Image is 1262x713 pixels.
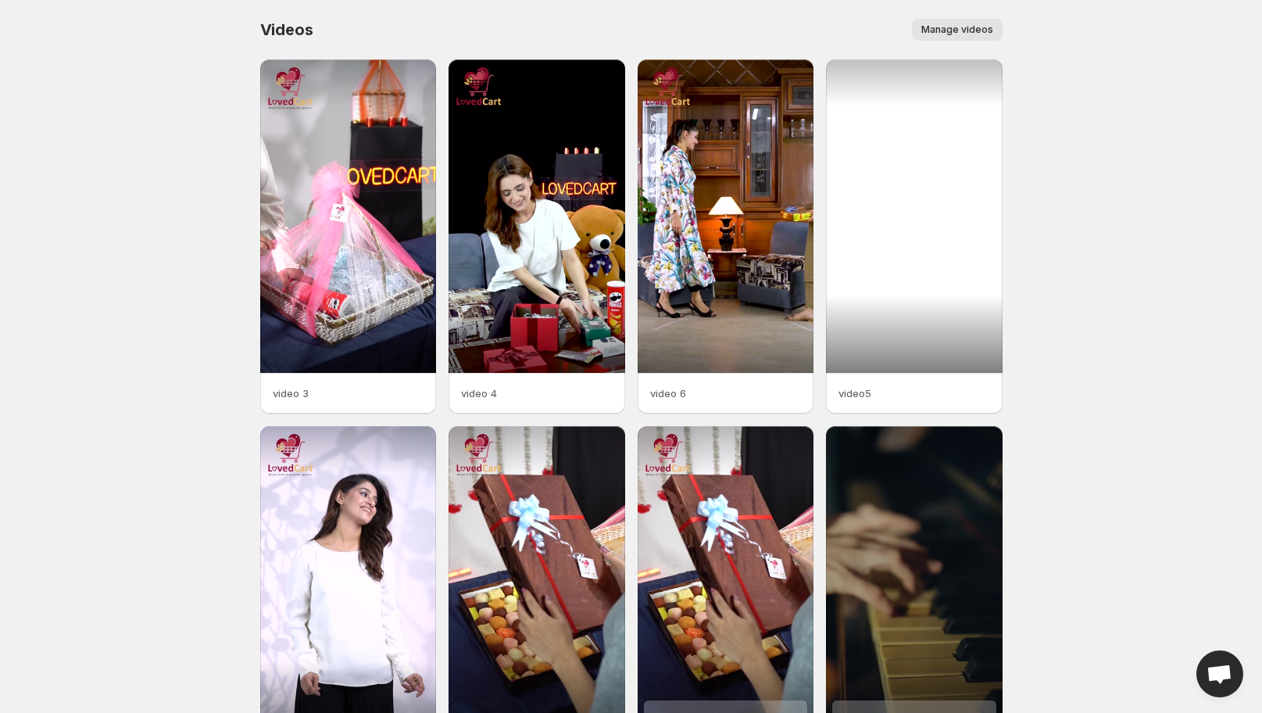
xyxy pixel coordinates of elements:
[921,23,993,36] span: Manage videos
[273,385,424,401] p: video 3
[650,385,802,401] p: video 6
[912,19,1003,41] button: Manage videos
[260,20,313,39] span: Videos
[461,385,613,401] p: video 4
[838,385,990,401] p: video5
[1196,650,1243,697] div: Open chat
